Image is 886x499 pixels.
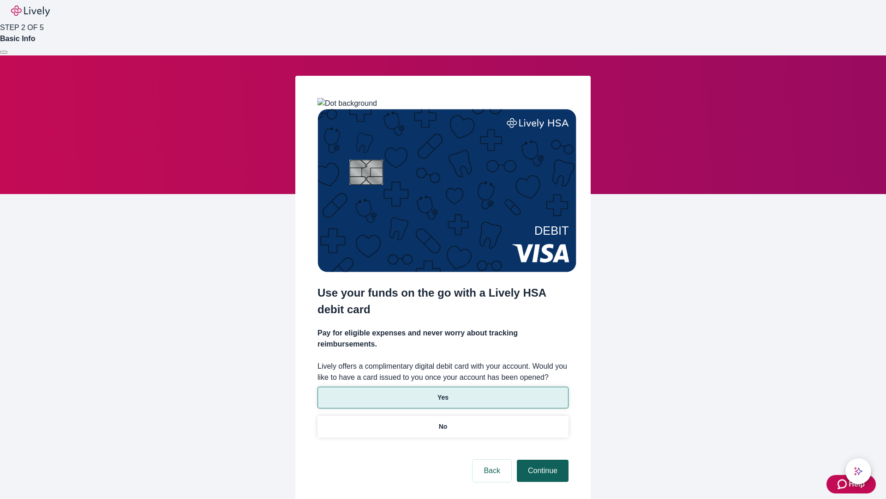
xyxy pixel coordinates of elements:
img: Lively [11,6,50,17]
p: Yes [437,393,449,402]
img: Dot background [317,98,377,109]
button: No [317,416,569,438]
h2: Use your funds on the go with a Lively HSA debit card [317,285,569,318]
p: No [439,422,448,432]
button: Zendesk support iconHelp [826,475,876,493]
button: chat [845,458,871,484]
label: Lively offers a complimentary digital debit card with your account. Would you like to have a card... [317,361,569,383]
button: Yes [317,387,569,408]
span: Help [849,479,865,490]
button: Continue [517,460,569,482]
svg: Zendesk support icon [838,479,849,490]
button: Back [473,460,511,482]
svg: Lively AI Assistant [854,467,863,476]
h4: Pay for eligible expenses and never worry about tracking reimbursements. [317,328,569,350]
img: Debit card [317,109,576,272]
